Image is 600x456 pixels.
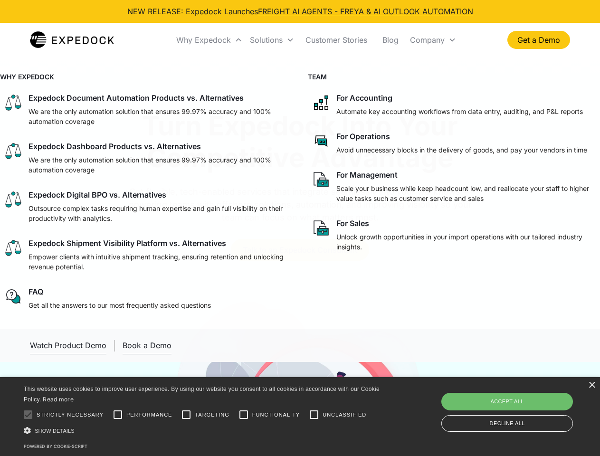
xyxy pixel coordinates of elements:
a: Blog [375,24,406,56]
span: Functionality [252,411,300,419]
a: Get a Demo [507,31,570,49]
div: Solutions [246,24,298,56]
div: Why Expedock [172,24,246,56]
a: home [30,30,114,49]
div: Solutions [250,35,283,45]
div: NEW RELEASE: Expedock Launches [127,6,473,17]
div: Expedock Document Automation Products vs. Alternatives [29,93,244,103]
div: Company [410,35,445,45]
span: This website uses cookies to improve user experience. By using our website you consent to all coo... [24,386,380,403]
img: paper and bag icon [312,170,331,189]
p: Outsource complex tasks requiring human expertise and gain full visibility on their productivity ... [29,203,289,223]
a: Customer Stories [298,24,375,56]
span: Strictly necessary [37,411,104,419]
span: Unclassified [323,411,366,419]
div: Show details [24,426,383,436]
iframe: Chat Widget [442,353,600,456]
img: network like icon [312,93,331,112]
div: Expedock Dashboard Products vs. Alternatives [29,142,201,151]
img: scale icon [4,93,23,112]
img: Expedock Logo [30,30,114,49]
a: open lightbox [30,337,106,354]
img: scale icon [4,238,23,257]
p: Unlock growth opportunities in your import operations with our tailored industry insights. [336,232,597,252]
span: Show details [35,428,75,434]
p: Automate key accounting workflows from data entry, auditing, and P&L reports [336,106,583,116]
img: scale icon [4,142,23,161]
p: Get all the answers to our most frequently asked questions [29,300,211,310]
div: For Management [336,170,398,180]
img: paper and bag icon [312,218,331,237]
a: FREIGHT AI AGENTS - FREYA & AI OUTLOOK AUTOMATION [258,7,473,16]
a: Powered by cookie-script [24,444,87,449]
a: Book a Demo [123,337,171,354]
div: Expedock Shipment Visibility Platform vs. Alternatives [29,238,226,248]
div: Company [406,24,460,56]
span: Targeting [195,411,229,419]
div: FAQ [29,287,43,296]
div: For Accounting [336,93,392,103]
p: Avoid unnecessary blocks in the delivery of goods, and pay your vendors in time [336,145,587,155]
div: For Operations [336,132,390,141]
p: Empower clients with intuitive shipment tracking, ensuring retention and unlocking revenue potent... [29,252,289,272]
img: scale icon [4,190,23,209]
div: Why Expedock [176,35,231,45]
span: Performance [126,411,172,419]
div: Expedock Digital BPO vs. Alternatives [29,190,166,199]
img: rectangular chat bubble icon [312,132,331,151]
div: For Sales [336,218,369,228]
p: We are the only automation solution that ensures 99.97% accuracy and 100% automation coverage [29,155,289,175]
div: Watch Product Demo [30,341,106,350]
img: regular chat bubble icon [4,287,23,306]
div: Book a Demo [123,341,171,350]
a: Read more [43,396,74,403]
p: Scale your business while keep headcount low, and reallocate your staff to higher value tasks suc... [336,183,597,203]
p: We are the only automation solution that ensures 99.97% accuracy and 100% automation coverage [29,106,289,126]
